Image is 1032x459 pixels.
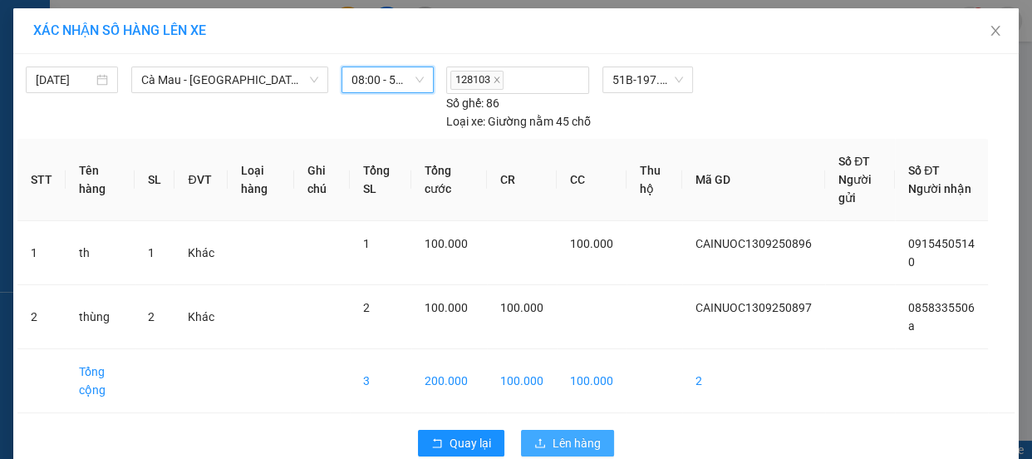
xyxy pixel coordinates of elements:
td: 100.000 [557,349,627,413]
span: 1 [148,246,155,259]
span: Lên hàng [553,434,601,452]
span: rollback [431,437,443,451]
button: uploadLên hàng [521,430,614,457]
td: 100.000 [487,349,557,413]
th: Ghi chú [294,139,350,221]
th: Tên hàng [66,139,135,221]
span: Nhận: [119,16,159,33]
span: 1 [363,237,370,250]
th: Tổng cước [411,139,487,221]
th: CC [557,139,627,221]
span: Gửi: [14,16,40,33]
button: rollbackQuay lại [418,430,504,457]
th: STT [17,139,66,221]
td: Tổng cộng [66,349,135,413]
span: 51B-197.98 [612,67,683,92]
th: Loại hàng [228,139,293,221]
span: ngã 3 thái lan [119,97,204,155]
span: Số ĐT [908,164,940,177]
span: 100.000 [425,237,468,250]
th: Mã GD [682,139,825,221]
span: 100.000 [500,301,543,314]
td: 1 [17,221,66,285]
td: th [66,221,135,285]
td: Khác [174,221,228,285]
span: Cà Mau - Sài Gòn - Đồng Nai [141,67,318,92]
div: 0915450514 [119,74,235,97]
div: 86 [446,94,499,112]
span: 0915450514 [908,237,975,250]
td: 3 [350,349,410,413]
span: close [493,76,501,84]
span: 100.000 [570,237,613,250]
span: CAINUOC1309250897 [695,301,812,314]
span: CAINUOC1309250896 [695,237,812,250]
span: 2 [148,310,155,323]
td: 200.000 [411,349,487,413]
span: upload [534,437,546,451]
input: 13/09/2025 [36,71,93,89]
td: thùng [66,285,135,349]
div: Giường nằm 45 chỗ [446,112,591,131]
th: SL [135,139,174,221]
span: 128103 [450,71,504,90]
span: down [309,75,319,85]
span: Số ĐT [838,155,870,168]
span: 0858335506 [908,301,975,314]
th: Thu hộ [627,139,682,221]
div: Trạm Cái Nước [14,14,107,54]
span: 08:00 - 51B-197.98 [351,67,424,92]
td: 2 [682,349,825,413]
span: 100.000 [425,301,468,314]
th: ĐVT [174,139,228,221]
span: Số ghế: [446,94,484,112]
span: close [989,24,1002,37]
span: 2 [363,301,370,314]
td: Khác [174,285,228,349]
span: 0 [908,255,915,269]
span: Quay lại [450,434,491,452]
button: Close [972,8,1019,55]
div: 0 [119,54,235,74]
span: Loại xe: [446,112,485,131]
td: 2 [17,285,66,349]
span: a [908,319,915,333]
div: Trạm Quận 5 [119,14,235,54]
span: Người nhận [908,182,971,195]
th: Tổng SL [350,139,410,221]
span: DĐ: [119,106,143,124]
span: XÁC NHẬN SỐ HÀNG LÊN XE [33,22,206,38]
span: Người gửi [838,173,872,205]
th: CR [487,139,557,221]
